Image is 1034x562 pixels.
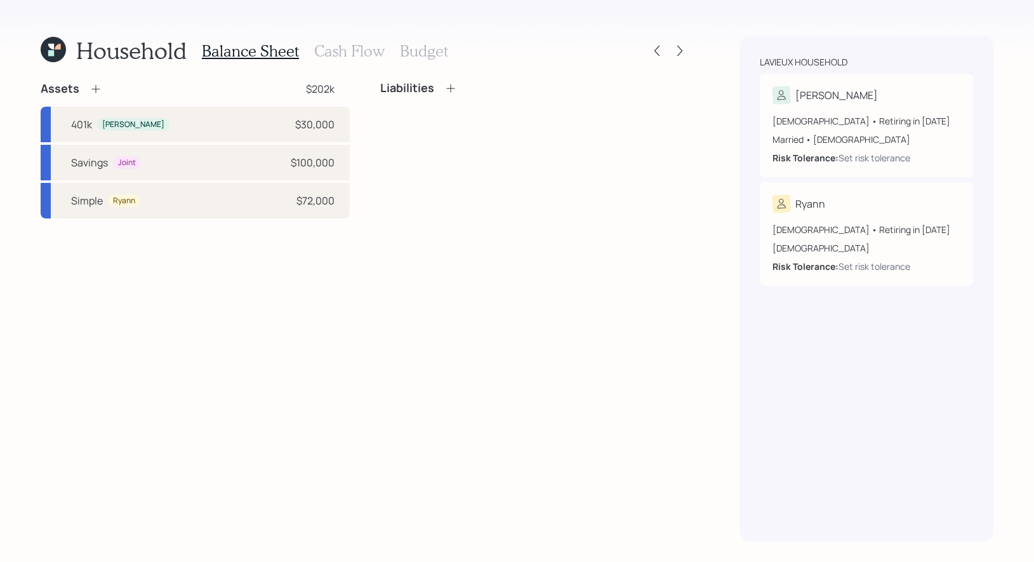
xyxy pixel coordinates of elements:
[71,155,108,170] div: Savings
[795,196,825,211] div: Ryann
[838,151,910,164] div: Set risk tolerance
[314,42,385,60] h3: Cash Flow
[772,114,960,128] div: [DEMOGRAPHIC_DATA] • Retiring in [DATE]
[71,193,103,208] div: Simple
[306,81,335,97] div: $202k
[400,42,448,60] h3: Budget
[795,88,878,103] div: [PERSON_NAME]
[291,155,335,170] div: $100,000
[296,193,335,208] div: $72,000
[41,82,79,96] h4: Assets
[202,42,299,60] h3: Balance Sheet
[772,241,960,255] div: [DEMOGRAPHIC_DATA]
[772,152,838,164] b: Risk Tolerance:
[295,117,335,132] div: $30,000
[76,37,187,64] h1: Household
[102,119,164,130] div: [PERSON_NAME]
[760,56,847,69] div: Lavieux household
[772,133,960,146] div: Married • [DEMOGRAPHIC_DATA]
[772,223,960,236] div: [DEMOGRAPHIC_DATA] • Retiring in [DATE]
[772,260,838,272] b: Risk Tolerance:
[380,81,434,95] h4: Liabilities
[118,157,136,168] div: Joint
[71,117,92,132] div: 401k
[838,260,910,273] div: Set risk tolerance
[113,196,135,206] div: Ryann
